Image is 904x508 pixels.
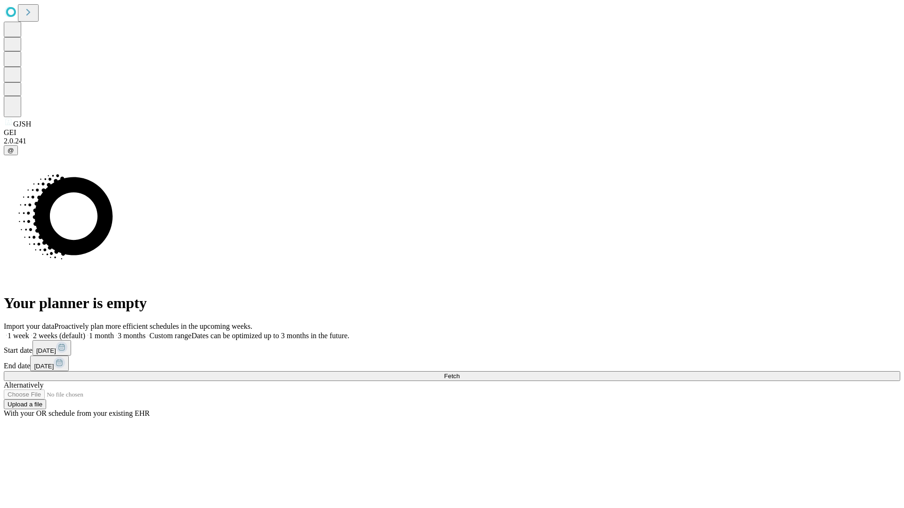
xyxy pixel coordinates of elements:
div: End date [4,356,900,371]
span: [DATE] [34,363,54,370]
span: Dates can be optimized up to 3 months in the future. [192,332,349,340]
span: Proactively plan more efficient schedules in the upcoming weeks. [55,322,252,330]
span: Import your data [4,322,55,330]
span: @ [8,147,14,154]
button: @ [4,145,18,155]
span: 2 weeks (default) [33,332,85,340]
button: [DATE] [32,340,71,356]
button: Upload a file [4,399,46,409]
span: Custom range [149,332,191,340]
span: 1 week [8,332,29,340]
button: Fetch [4,371,900,381]
div: GEI [4,128,900,137]
h1: Your planner is empty [4,294,900,312]
span: Fetch [444,373,460,380]
span: [DATE] [36,347,56,354]
span: Alternatively [4,381,43,389]
span: With your OR schedule from your existing EHR [4,409,150,417]
span: GJSH [13,120,31,128]
div: Start date [4,340,900,356]
button: [DATE] [30,356,69,371]
span: 1 month [89,332,114,340]
div: 2.0.241 [4,137,900,145]
span: 3 months [118,332,145,340]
